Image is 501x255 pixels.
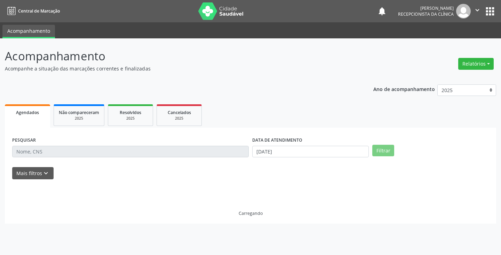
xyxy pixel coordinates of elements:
[252,135,302,146] label: DATA DE ATENDIMENTO
[484,5,496,17] button: apps
[471,4,484,18] button: 
[16,110,39,115] span: Agendados
[372,145,394,157] button: Filtrar
[168,110,191,115] span: Cancelados
[12,146,249,158] input: Nome, CNS
[59,116,99,121] div: 2025
[12,167,54,179] button: Mais filtroskeyboard_arrow_down
[59,110,99,115] span: Não compareceram
[2,25,55,38] a: Acompanhamento
[252,146,369,158] input: Selecione um intervalo
[18,8,60,14] span: Central de Marcação
[113,116,148,121] div: 2025
[5,5,60,17] a: Central de Marcação
[458,58,494,70] button: Relatórios
[162,116,197,121] div: 2025
[398,5,454,11] div: [PERSON_NAME]
[120,110,141,115] span: Resolvidos
[5,47,349,65] p: Acompanhamento
[398,11,454,17] span: Recepcionista da clínica
[456,4,471,18] img: img
[42,170,50,177] i: keyboard_arrow_down
[5,65,349,72] p: Acompanhe a situação das marcações correntes e finalizadas
[239,210,263,216] div: Carregando
[373,84,435,93] p: Ano de acompanhamento
[377,6,387,16] button: notifications
[474,6,481,14] i: 
[12,135,36,146] label: PESQUISAR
